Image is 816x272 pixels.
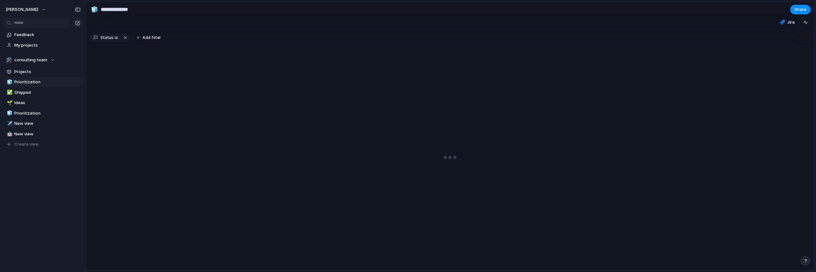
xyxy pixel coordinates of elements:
[6,131,12,137] button: 🤖
[14,69,81,75] span: Projects
[790,5,811,14] button: Share
[787,19,795,26] span: Jira
[7,99,11,107] div: 🌱
[6,100,12,106] button: 🌱
[7,79,11,86] div: 🧊
[14,32,81,38] span: Feedback
[3,4,49,15] button: [PERSON_NAME]
[3,119,83,128] a: ✈️New view
[794,6,806,13] span: Share
[14,110,81,117] span: Prioritization
[7,120,11,127] div: ✈️
[3,67,83,77] a: Projects
[3,109,83,118] a: 🧊Prioritization
[113,34,119,41] button: is
[3,41,83,50] a: My projects
[133,33,165,42] button: Add filter
[91,5,98,14] div: 🧊
[6,110,12,117] button: 🧊
[3,77,83,87] a: 🧊Prioritization
[3,98,83,108] a: 🌱Ideas
[14,120,81,127] span: New view
[3,129,83,139] a: 🤖New view
[3,140,83,149] button: Create view
[6,120,12,127] button: ✈️
[6,6,38,13] span: [PERSON_NAME]
[7,110,11,117] div: 🧊
[14,131,81,137] span: New view
[14,57,47,63] span: consulting team
[14,79,81,85] span: Prioritization
[6,79,12,85] button: 🧊
[14,100,81,106] span: Ideas
[142,35,161,41] span: Add filter
[14,141,39,147] span: Create view
[6,89,12,96] button: ✅
[7,89,11,96] div: ✅
[14,42,81,49] span: My projects
[100,35,113,41] span: Status
[3,55,83,65] button: 🛠️consulting team
[6,57,12,63] div: 🛠️
[3,30,83,40] a: Feedback
[14,89,81,96] span: Shipped
[115,35,118,41] span: is
[7,130,11,138] div: 🤖
[777,18,797,27] button: Jira
[3,88,83,97] a: ✅Shipped
[89,4,99,15] button: 🧊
